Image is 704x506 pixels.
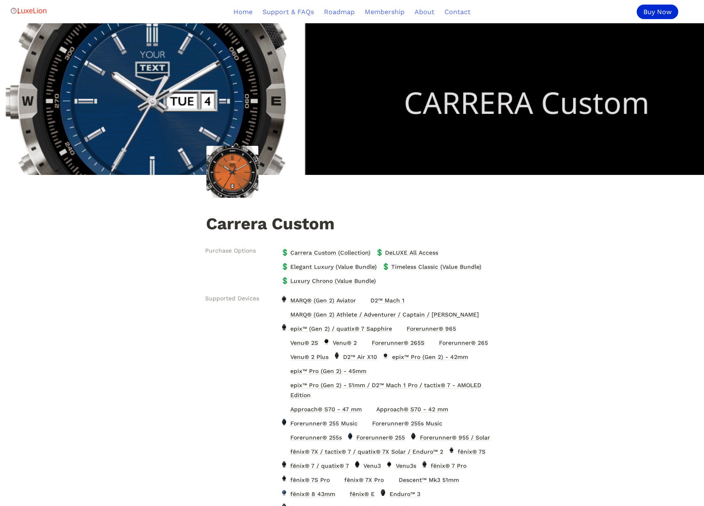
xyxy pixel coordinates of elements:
[278,336,321,349] a: Venu® 2SVenu® 2S
[289,366,367,376] span: epix™ Pro (Gen 2) - 45mm
[323,338,330,345] img: Venu® 2
[205,246,256,255] span: Purchase Options
[289,261,378,272] span: Elegant Luxury (Value Bundle)
[382,352,389,359] img: epix™ Pro (Gen 2) - 42mm
[382,262,388,269] span: 💲
[406,323,457,334] span: Forerunner® 965
[321,336,359,349] a: Venu® 2Venu® 2
[377,487,422,501] a: Enduro™ 3Enduro™ 3
[419,432,491,443] span: Forerunner® 955 / Solar
[289,295,357,306] span: MARQ® (Gen 2) Aviator
[438,337,489,348] span: Forerunner® 265
[334,475,342,482] img: fēnix® 7X Pro
[385,461,393,468] img: Venu3s
[349,489,375,499] span: fēnix® E
[375,248,382,255] span: 💲
[289,404,363,415] span: Approach® S70 - 47 mm
[353,461,361,468] img: Venu3
[383,459,418,472] a: Venu3sVenu3s
[278,308,481,321] a: MARQ® (Gen 2) Athlete / Adventurer / Captain / GolferMARQ® (Gen 2) Athlete / Adventurer / Captain...
[280,405,288,411] img: Approach® S70 - 47 mm
[457,446,486,457] span: fēnix® 7S
[398,474,460,485] span: Descent ™ Mk3 51mm
[280,447,288,454] img: fēnix® 7X / tactix® 7 / quatix® 7X Solar / Enduro™ 2
[390,261,482,272] span: Timeless Classic (Value Bundle)
[289,351,329,362] span: Venu® 2 Plus
[278,364,369,378] a: epix™ Pro (Gen 2) - 45mmepix™ Pro (Gen 2) - 45mm
[364,403,451,416] a: Approach® S70 - 42 mmApproach® S70 - 42 mm
[360,417,445,430] a: Forerunner® 255s MusicForerunner® 255s Music
[359,336,427,349] a: Forerunner® 265SForerunner® 265S
[430,460,467,471] span: fēnix® 7 Pro
[331,350,380,364] a: D2™ Air X10D2™ Air X10
[421,461,428,468] img: fēnix® 7 Pro
[361,296,368,302] img: D2™ Mach 1
[340,489,347,496] img: fēnix® E
[395,322,459,335] a: Forerunner® 965Forerunner® 965
[343,474,385,485] span: fēnix® 7X Pro
[379,489,387,496] img: Enduro™ 3
[278,417,360,430] a: Forerunner® 255 MusicForerunner® 255 Music
[280,338,288,345] img: Venu® 2S
[637,5,678,19] div: Buy Now
[280,433,288,440] img: Forerunner® 255s
[289,337,319,348] span: Venu® 2S
[375,404,449,415] span: Approach® S70 - 42 mm
[280,461,288,468] img: fēnix® 7 / quatix® 7
[206,146,258,198] img: Carrera Custom
[391,351,469,362] span: epix™ Pro (Gen 2) - 42mm
[371,337,425,348] span: Forerunner® 265S
[278,378,496,402] a: epix™ Pro (Gen 2) - 51mm / D2™ Mach 1 Pro / tactix® 7 - AMOLED Editionepix™ Pro (Gen 2) - 51mm / ...
[278,431,344,444] a: Forerunner® 255sForerunner® 255s
[363,460,382,471] span: Venu3
[278,246,373,259] a: 💲Carrera Custom (Collection)
[278,274,378,287] a: 💲Luxury Chrono (Value Bundle)
[289,474,331,485] span: fēnix® 7S Pro
[280,310,288,317] img: MARQ® (Gen 2) Athlete / Adventurer / Captain / Golfer
[389,489,421,499] span: Enduro™ 3
[280,352,288,359] img: Venu® 2 Plus
[333,352,341,359] img: D2™ Air X10
[379,260,484,273] a: 💲Timeless Classic (Value Bundle)
[419,459,469,472] a: fēnix® 7 Profēnix® 7 Pro
[280,366,288,373] img: epix™ Pro (Gen 2) - 45mm
[278,294,358,307] a: MARQ® (Gen 2) AviatorMARQ® (Gen 2) Aviator
[395,460,417,471] span: Venu3s
[280,381,288,387] img: epix™ Pro (Gen 2) - 51mm / D2™ Mach 1 Pro / tactix® 7 - AMOLED Edition
[448,447,455,454] img: fēnix® 7S
[289,323,393,334] span: epix™ (Gen 2) / quatix® 7 Sapphire
[278,445,446,458] a: fēnix® 7X / tactix® 7 / quatix® 7X Solar / Enduro™ 2fēnix® 7X / tactix® 7 / quatix® 7X Solar / En...
[407,431,492,444] a: Forerunner® 955 / SolarForerunner® 955 / Solar
[346,433,354,440] img: Forerunner® 255
[289,446,444,457] span: fēnix® 7X / tactix® 7 / quatix® 7X Solar / Enduro™ 2
[386,473,461,486] a: Descent™ Mk3 51mmDescent™ Mk3 51mm
[205,215,499,235] h1: Carrera Custom
[384,247,439,258] span: DeLUXE All Access
[366,405,374,411] img: Approach® S70 - 42 mm
[289,489,336,499] span: fēnix® 8 43mm
[280,475,288,482] img: fēnix® 7S Pro
[280,296,288,302] img: MARQ® (Gen 2) Aviator
[289,380,494,400] span: epix™ Pro (Gen 2) - 51mm / D2™ Mach 1 Pro / tactix® 7 - AMOLED Edition
[205,294,259,303] span: Supported Devices
[280,489,288,496] img: fēnix® 8 43mm
[278,459,351,472] a: fēnix® 7 / quatix® 7fēnix® 7 / quatix® 7
[278,473,332,486] a: fēnix® 7S Profēnix® 7S Pro
[289,275,377,286] span: Luxury Chrono (Value Bundle)
[361,338,369,345] img: Forerunner® 265S
[397,324,404,331] img: Forerunner® 965
[10,2,47,19] img: Logo
[380,350,470,364] a: epix™ Pro (Gen 2) - 42mmepix™ Pro (Gen 2) - 42mm
[278,350,331,364] a: Venu® 2 PlusVenu® 2 Plus
[356,432,406,443] span: Forerunner® 255
[281,248,287,255] span: 💲
[280,419,288,425] img: Forerunner® 255 Music
[362,419,370,425] img: Forerunner® 255s Music
[332,473,386,486] a: fēnix® 7X Profēnix® 7X Pro
[351,459,383,472] a: Venu3Venu3
[289,418,358,429] span: Forerunner® 255 Music
[427,336,491,349] a: Forerunner® 265Forerunner® 265
[637,5,682,19] a: Buy Now
[280,324,288,331] img: epix™ (Gen 2) / quatix® 7 Sapphire
[278,322,395,335] a: epix™ (Gen 2) / quatix® 7 Sapphireepix™ (Gen 2) / quatix® 7 Sapphire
